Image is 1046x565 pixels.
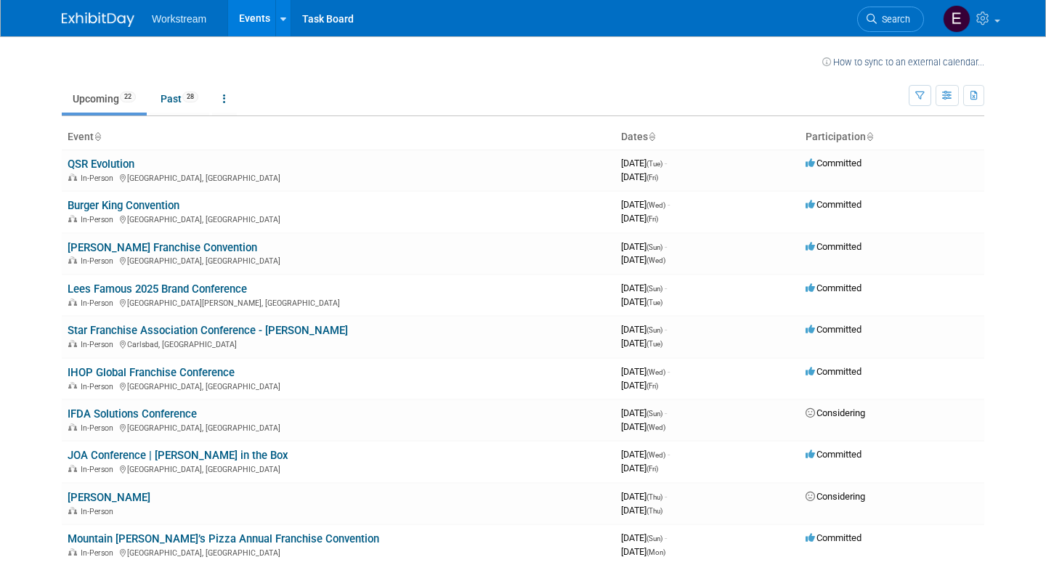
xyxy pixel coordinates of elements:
[943,5,970,33] img: Ellie Mirman
[665,158,667,168] span: -
[646,298,662,306] span: (Tue)
[68,171,609,183] div: [GEOGRAPHIC_DATA], [GEOGRAPHIC_DATA]
[68,256,77,264] img: In-Person Event
[621,546,665,557] span: [DATE]
[806,532,861,543] span: Committed
[646,534,662,542] span: (Sun)
[806,324,861,335] span: Committed
[68,382,77,389] img: In-Person Event
[81,215,118,224] span: In-Person
[665,324,667,335] span: -
[621,338,662,349] span: [DATE]
[621,324,667,335] span: [DATE]
[150,85,209,113] a: Past28
[68,491,150,504] a: [PERSON_NAME]
[646,285,662,293] span: (Sun)
[646,243,662,251] span: (Sun)
[68,254,609,266] div: [GEOGRAPHIC_DATA], [GEOGRAPHIC_DATA]
[621,241,667,252] span: [DATE]
[646,160,662,168] span: (Tue)
[806,199,861,210] span: Committed
[646,382,658,390] span: (Fri)
[68,407,197,420] a: IFDA Solutions Conference
[68,366,235,379] a: IHOP Global Franchise Conference
[68,546,609,558] div: [GEOGRAPHIC_DATA], [GEOGRAPHIC_DATA]
[646,256,665,264] span: (Wed)
[68,215,77,222] img: In-Person Event
[94,131,101,142] a: Sort by Event Name
[621,407,667,418] span: [DATE]
[806,407,865,418] span: Considering
[68,174,77,181] img: In-Person Event
[646,465,658,473] span: (Fri)
[81,548,118,558] span: In-Person
[68,423,77,431] img: In-Person Event
[646,215,658,223] span: (Fri)
[621,421,665,432] span: [DATE]
[81,423,118,433] span: In-Person
[68,199,179,212] a: Burger King Convention
[621,505,662,516] span: [DATE]
[68,340,77,347] img: In-Person Event
[621,532,667,543] span: [DATE]
[800,125,984,150] th: Participation
[68,421,609,433] div: [GEOGRAPHIC_DATA], [GEOGRAPHIC_DATA]
[62,85,147,113] a: Upcoming22
[877,14,910,25] span: Search
[646,410,662,418] span: (Sun)
[646,423,665,431] span: (Wed)
[646,507,662,515] span: (Thu)
[68,449,288,462] a: JOA Conference | [PERSON_NAME] in the Box
[806,158,861,168] span: Committed
[646,174,658,182] span: (Fri)
[68,548,77,556] img: In-Person Event
[665,241,667,252] span: -
[621,213,658,224] span: [DATE]
[866,131,873,142] a: Sort by Participation Type
[68,241,257,254] a: [PERSON_NAME] Franchise Convention
[68,532,379,545] a: Mountain [PERSON_NAME]’s Pizza Annual Franchise Convention
[665,532,667,543] span: -
[68,338,609,349] div: Carlsbad, [GEOGRAPHIC_DATA]
[81,256,118,266] span: In-Person
[621,380,658,391] span: [DATE]
[822,57,984,68] a: How to sync to an external calendar...
[646,451,665,459] span: (Wed)
[68,507,77,514] img: In-Person Event
[68,298,77,306] img: In-Person Event
[668,366,670,377] span: -
[81,465,118,474] span: In-Person
[81,174,118,183] span: In-Person
[621,199,670,210] span: [DATE]
[81,382,118,391] span: In-Person
[646,368,665,376] span: (Wed)
[120,92,136,102] span: 22
[646,326,662,334] span: (Sun)
[806,241,861,252] span: Committed
[621,296,662,307] span: [DATE]
[621,171,658,182] span: [DATE]
[806,491,865,502] span: Considering
[668,199,670,210] span: -
[621,158,667,168] span: [DATE]
[68,324,348,337] a: Star Franchise Association Conference - [PERSON_NAME]
[621,463,658,473] span: [DATE]
[806,366,861,377] span: Committed
[646,548,665,556] span: (Mon)
[668,449,670,460] span: -
[68,465,77,472] img: In-Person Event
[621,282,667,293] span: [DATE]
[62,12,134,27] img: ExhibitDay
[182,92,198,102] span: 28
[646,340,662,348] span: (Tue)
[81,340,118,349] span: In-Person
[615,125,800,150] th: Dates
[68,213,609,224] div: [GEOGRAPHIC_DATA], [GEOGRAPHIC_DATA]
[621,366,670,377] span: [DATE]
[621,449,670,460] span: [DATE]
[806,449,861,460] span: Committed
[646,201,665,209] span: (Wed)
[68,463,609,474] div: [GEOGRAPHIC_DATA], [GEOGRAPHIC_DATA]
[806,282,861,293] span: Committed
[68,282,247,296] a: Lees Famous 2025 Brand Conference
